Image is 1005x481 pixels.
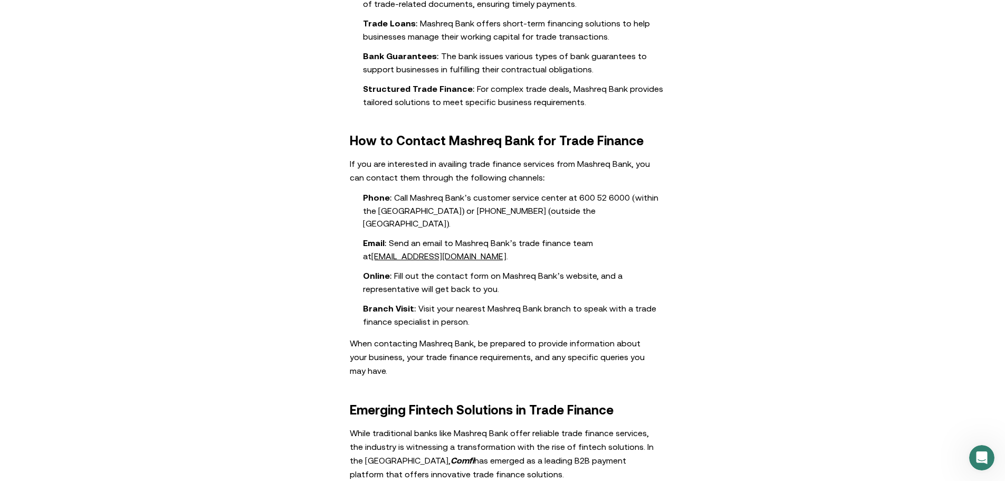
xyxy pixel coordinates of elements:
li: : Fill out the contact form on Mashreq Bank’s website, and a representative will get back to you. [363,269,669,295]
strong: Email [363,238,385,248]
strong: Phone [363,193,390,202]
strong: Online [363,271,390,280]
h2: Emerging Fintech Solutions in Trade Finance [350,403,656,418]
li: : Visit your nearest Mashreq Bank branch to speak with a trade finance specialist in person. [363,301,669,328]
iframe: Intercom live chat [969,445,994,470]
strong: Trade Loans [363,18,416,28]
p: When contacting Mashreq Bank, be prepared to provide information about your business, your trade ... [350,336,656,378]
li: : For complex trade deals, Mashreq Bank provides tailored solutions to meet specific business req... [363,82,669,108]
strong: Branch Visit [363,304,414,313]
a: [EMAIL_ADDRESS][DOMAIN_NAME] [371,251,506,261]
li: : The bank issues various types of bank guarantees to support businesses in fulfilling their cont... [363,49,669,76]
strong: Structured Trade Finance [363,84,473,93]
strong: Comfi [451,456,474,465]
li: : Send an email to Mashreq Bank’s trade finance team at . [363,236,669,262]
strong: Bank Guarantees [363,51,437,61]
li: : Mashreq Bank offers short-term financing solutions to help businesses manage their working capi... [363,16,669,43]
li: : Call Mashreq Bank’s customer service center at 600 52 6000 (within the [GEOGRAPHIC_DATA]) or [P... [363,191,669,230]
p: While traditional banks like Mashreq Bank offer reliable trade finance services, the industry is ... [350,426,656,481]
h2: How to Contact Mashreq Bank for Trade Finance [350,134,656,148]
p: If you are interested in availing trade finance services from Mashreq Bank, you can contact them ... [350,157,656,184]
